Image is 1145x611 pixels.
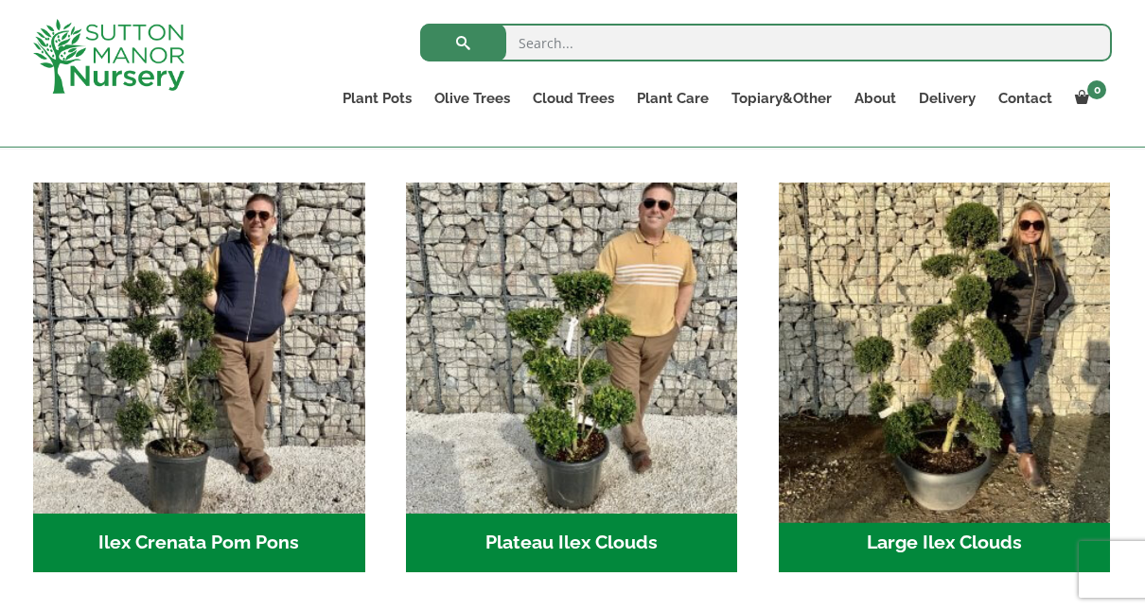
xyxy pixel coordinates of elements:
[423,85,521,112] a: Olive Trees
[779,183,1111,572] a: Visit product category Large Ilex Clouds
[779,514,1111,572] h2: Large Ilex Clouds
[521,85,625,112] a: Cloud Trees
[420,24,1112,61] input: Search...
[33,183,365,572] a: Visit product category Ilex Crenata Pom Pons
[406,183,738,572] a: Visit product category Plateau Ilex Clouds
[625,85,720,112] a: Plant Care
[1064,85,1112,112] a: 0
[33,514,365,572] h2: Ilex Crenata Pom Pons
[33,183,365,515] img: Ilex Crenata Pom Pons
[907,85,987,112] a: Delivery
[1087,80,1106,99] span: 0
[406,183,738,515] img: Plateau Ilex Clouds
[33,19,185,94] img: logo
[843,85,907,112] a: About
[720,85,843,112] a: Topiary&Other
[987,85,1064,112] a: Contact
[770,174,1119,522] img: Large Ilex Clouds
[331,85,423,112] a: Plant Pots
[406,514,738,572] h2: Plateau Ilex Clouds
